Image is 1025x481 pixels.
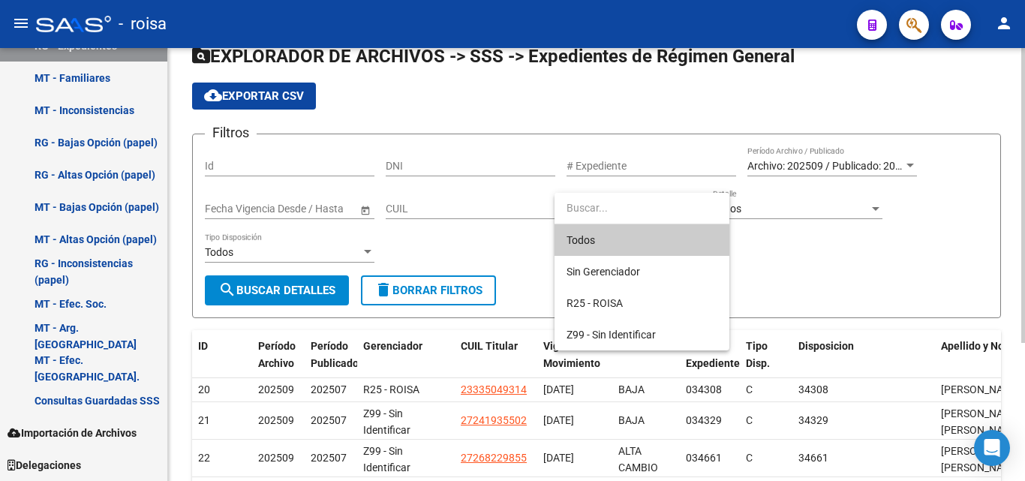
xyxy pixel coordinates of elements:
span: Todos [567,224,717,256]
div: Open Intercom Messenger [974,430,1010,466]
input: dropdown search [555,192,729,224]
span: Z99 - Sin Identificar [567,329,656,341]
span: Sin Gerenciador [567,266,640,278]
span: R25 - ROISA [567,297,623,309]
